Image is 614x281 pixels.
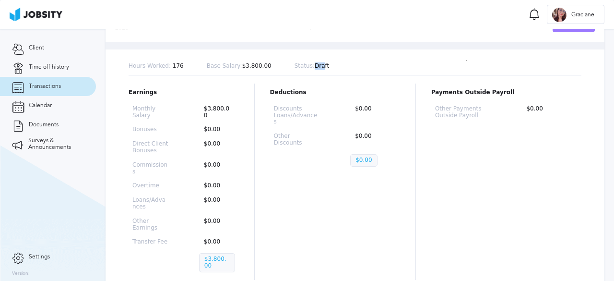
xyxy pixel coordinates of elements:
[350,154,377,167] p: $0.00
[553,13,595,32] button: Hide Details
[132,197,168,210] p: Loans/Advances
[28,137,84,151] span: Surveys & Announcements
[129,62,171,69] span: Hours Worked:
[567,12,599,18] span: Graciane
[199,253,235,272] p: $3,800.00
[132,183,168,189] p: Overtime
[132,218,168,232] p: Other Earnings
[132,106,168,119] p: Monthly Salary
[350,106,396,125] p: $0.00
[199,126,235,133] p: $0.00
[132,239,168,245] p: Transfer Fee
[12,271,30,277] label: Version:
[207,62,242,69] span: Base Salary:
[552,8,567,22] div: G
[199,106,235,119] p: $3,800.00
[29,45,44,51] span: Client
[10,8,62,21] img: ab4bad089aa723f57921c736e9817d99.png
[350,133,396,147] p: $0.00
[132,141,168,154] p: Direct Client Bonuses
[207,63,272,70] p: $3,800.00
[29,83,61,90] span: Transactions
[29,254,50,260] span: Settings
[132,126,168,133] p: Bonuses
[199,162,235,175] p: $0.00
[521,106,578,119] p: $0.00
[199,239,235,245] p: $0.00
[547,5,604,24] button: GGraciane
[199,183,235,189] p: $0.00
[274,106,320,125] p: Discounts Loans/Advances
[129,89,239,96] p: Earnings
[274,133,320,147] p: Other Discounts
[29,122,59,128] span: Documents
[431,89,581,96] p: Payments Outside Payroll
[199,218,235,232] p: $0.00
[29,64,69,71] span: Time off history
[132,162,168,175] p: Commissions
[435,106,491,119] p: Other Payments Outside Payroll
[199,197,235,210] p: $0.00
[295,63,330,70] p: Draft
[199,141,235,154] p: $0.00
[295,62,315,69] span: Status:
[29,102,52,109] span: Calendar
[129,63,184,70] p: 176
[270,89,400,96] p: Deductions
